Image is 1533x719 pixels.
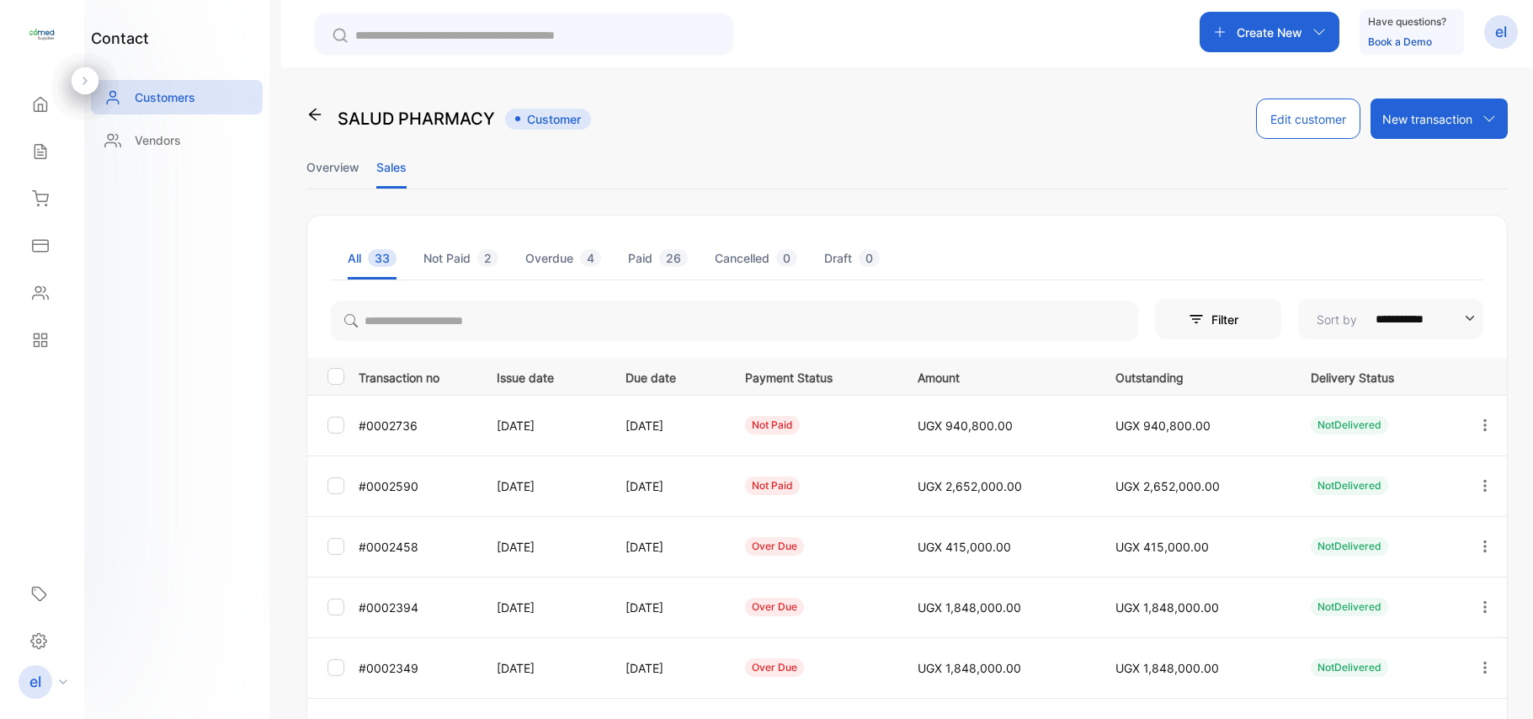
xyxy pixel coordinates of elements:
a: Customers [91,80,263,115]
p: Payment Status [745,365,882,386]
div: NotDelivered [1311,658,1388,677]
p: [DATE] [497,538,591,556]
button: Sort by [1298,299,1483,339]
p: Amount [918,365,1081,386]
a: Vendors [91,123,263,157]
p: el [29,671,41,693]
p: el [1495,21,1507,43]
div: NotDelivered [1311,416,1388,434]
li: Paid [628,237,688,280]
div: NotDelivered [1311,477,1388,495]
span: UGX 940,800.00 [918,418,1013,433]
li: Overview [306,146,359,189]
span: UGX 940,800.00 [1115,418,1211,433]
p: [DATE] [625,659,711,677]
span: 4 [580,249,601,267]
p: [DATE] [625,477,711,495]
span: UGX 1,848,000.00 [1115,661,1219,675]
span: UGX 1,848,000.00 [918,600,1021,615]
button: el [1484,12,1518,52]
p: [DATE] [625,599,711,616]
li: Draft [824,237,880,280]
p: Outstanding [1115,365,1276,386]
div: NotDelivered [1311,598,1388,616]
iframe: LiveChat chat widget [1462,648,1533,719]
span: UGX 415,000.00 [1115,540,1209,554]
p: [DATE] [625,417,711,434]
button: Edit customer [1256,99,1360,139]
li: All [348,237,397,280]
span: UGX 1,848,000.00 [1115,600,1219,615]
span: 26 [659,249,688,267]
span: UGX 1,848,000.00 [918,661,1021,675]
li: Overdue [525,237,601,280]
div: over due [745,537,804,556]
span: UGX 415,000.00 [918,540,1011,554]
p: New transaction [1382,110,1472,128]
p: [DATE] [497,599,591,616]
p: #0002458 [359,538,476,556]
p: [DATE] [497,477,591,495]
li: Cancelled [715,237,797,280]
p: Create New [1237,24,1302,41]
h1: contact [91,27,149,50]
a: Book a Demo [1368,35,1432,48]
p: [DATE] [625,538,711,556]
p: Have questions? [1368,13,1446,30]
div: not paid [745,477,800,495]
p: #0002736 [359,417,476,434]
p: Sort by [1317,311,1357,328]
span: 0 [776,249,797,267]
p: #0002349 [359,659,476,677]
p: Transaction no [359,365,476,386]
p: #0002590 [359,477,476,495]
span: 0 [859,249,880,267]
p: Issue date [497,365,591,386]
div: not paid [745,416,800,434]
p: [DATE] [497,659,591,677]
span: UGX 2,652,000.00 [1115,479,1220,493]
img: logo [29,22,55,47]
p: Due date [625,365,711,386]
span: UGX 2,652,000.00 [918,479,1022,493]
p: Customers [135,88,195,106]
span: 33 [368,249,397,267]
span: Customer [505,109,591,130]
div: NotDelivered [1311,537,1388,556]
p: #0002394 [359,599,476,616]
span: 2 [477,249,498,267]
div: over due [745,598,804,616]
li: Sales [376,146,407,189]
div: over due [745,658,804,677]
p: SALUD PHARMACY [338,106,495,131]
p: Vendors [135,131,181,149]
p: Delivery Status [1311,365,1442,386]
button: Create New [1200,12,1339,52]
li: Not Paid [423,237,498,280]
p: [DATE] [497,417,591,434]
